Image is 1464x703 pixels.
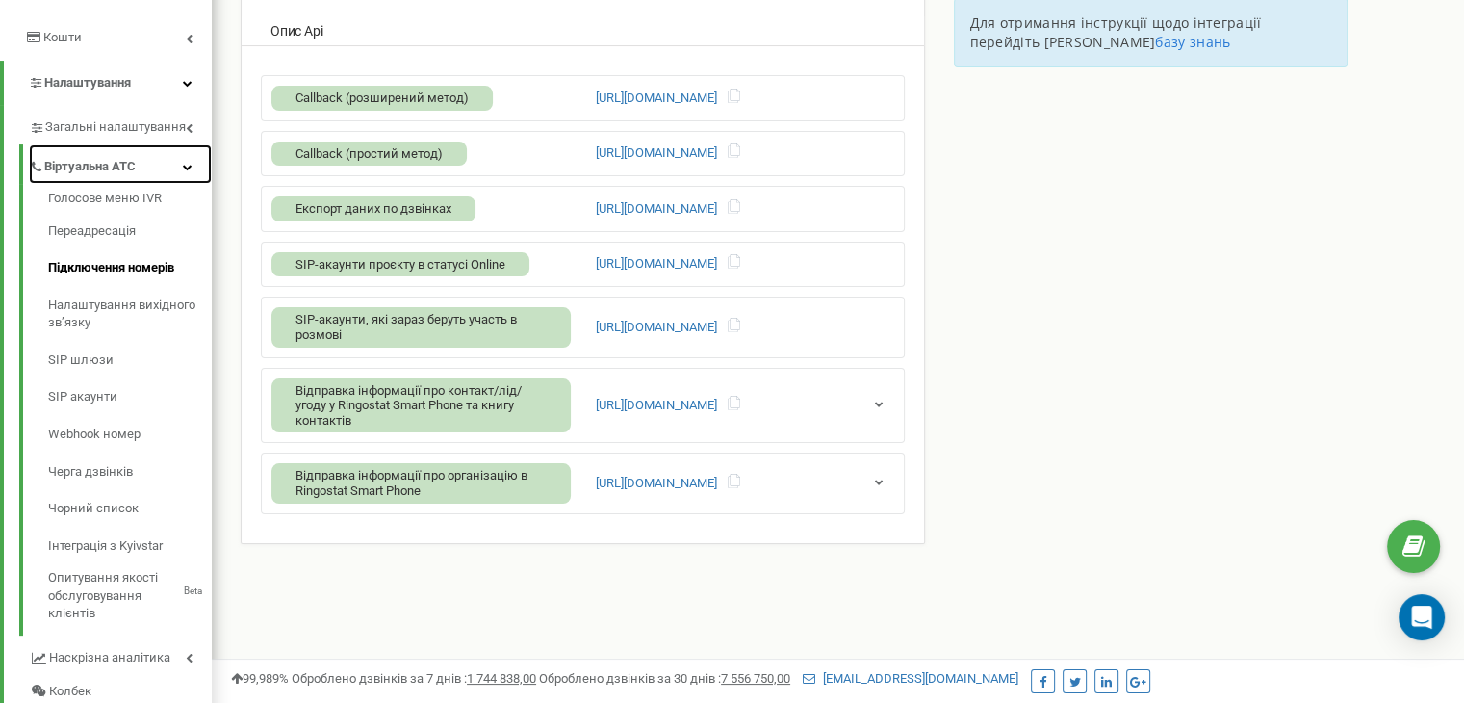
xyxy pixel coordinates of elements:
[295,201,451,216] span: Експорт даних по дзвінках
[295,91,469,105] span: Callback (розширений метод)
[596,255,717,273] a: [URL][DOMAIN_NAME]
[49,683,91,701] span: Колбек
[48,213,212,250] a: Переадресація
[48,490,212,528] a: Чорний список
[596,475,717,493] a: [URL][DOMAIN_NAME]
[4,61,212,106] a: Налаштування
[295,383,522,428] span: Відправка інформації про контакт/лід/угоду у Ringostat Smart Phone та книгу контактів
[48,287,212,342] a: Налаштування вихідного зв’язку
[295,257,505,272] span: SIP-акаунти проєкту в статусі Online
[292,671,536,686] span: Оброблено дзвінків за 7 днів :
[539,671,790,686] span: Оброблено дзвінків за 30 днів :
[48,342,212,379] a: SIP шлюзи
[969,13,1332,52] p: Для отримання інструкції щодо інтеграції перейдіть [PERSON_NAME]
[48,528,212,565] a: Інтеграція з Kyivstar
[467,671,536,686] u: 1 744 838,00
[1399,594,1445,640] div: Open Intercom Messenger
[803,671,1018,686] a: [EMAIL_ADDRESS][DOMAIN_NAME]
[270,23,322,39] span: Опис Api
[596,397,717,415] a: [URL][DOMAIN_NAME]
[596,319,717,337] a: [URL][DOMAIN_NAME]
[48,564,212,623] a: Опитування якості обслуговування клієнтівBeta
[596,144,717,163] a: [URL][DOMAIN_NAME]
[44,158,136,176] span: Віртуальна АТС
[596,90,717,108] a: [URL][DOMAIN_NAME]
[231,671,289,686] span: 99,989%
[1155,33,1230,51] a: базу знань
[295,146,443,161] span: Callback (простий метод)
[44,75,131,90] span: Налаштування
[295,468,527,498] span: Відправка інформації про організацію в Ringostat Smart Phone
[48,378,212,416] a: SIP акаунти
[48,249,212,287] a: Підключення номерів
[45,118,186,137] span: Загальні налаштування
[29,105,212,144] a: Загальні налаштування
[29,636,212,675] a: Наскрізна аналітика
[48,454,212,491] a: Черга дзвінків
[29,144,212,184] a: Віртуальна АТС
[295,312,517,342] span: SIP-акаунти, які зараз беруть участь в розмові
[596,200,717,219] a: [URL][DOMAIN_NAME]
[48,416,212,454] a: Webhook номер
[43,30,82,44] span: Кошти
[48,190,212,213] a: Голосове меню IVR
[49,649,170,667] span: Наскрізна аналітика
[721,671,790,686] u: 7 556 750,00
